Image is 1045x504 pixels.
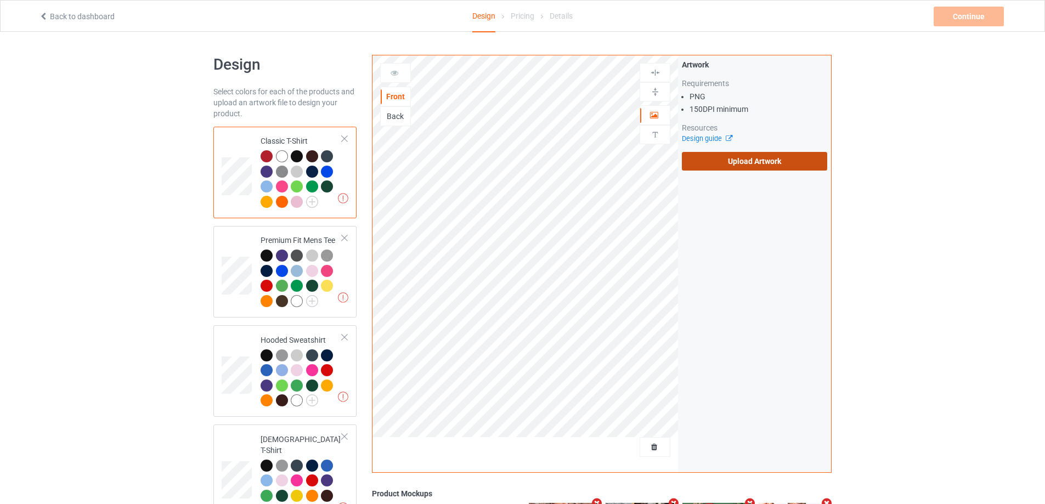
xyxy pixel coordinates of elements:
[650,67,660,78] img: svg%3E%0A
[381,91,410,102] div: Front
[372,488,832,499] div: Product Mockups
[550,1,573,31] div: Details
[213,86,357,119] div: Select colors for each of the products and upload an artwork file to design your product.
[682,59,827,70] div: Artwork
[650,129,660,140] img: svg%3E%0A
[338,292,348,303] img: exclamation icon
[381,111,410,122] div: Back
[306,394,318,406] img: svg+xml;base64,PD94bWwgdmVyc2lvbj0iMS4wIiBlbmNvZGluZz0iVVRGLTgiPz4KPHN2ZyB3aWR0aD0iMjJweCIgaGVpZ2...
[682,78,827,89] div: Requirements
[682,122,827,133] div: Resources
[650,87,660,97] img: svg%3E%0A
[682,134,732,143] a: Design guide
[213,226,357,318] div: Premium Fit Mens Tee
[261,235,342,306] div: Premium Fit Mens Tee
[472,1,495,32] div: Design
[682,152,827,171] label: Upload Artwork
[321,250,333,262] img: heather_texture.png
[261,335,342,406] div: Hooded Sweatshirt
[338,193,348,203] img: exclamation icon
[261,135,342,207] div: Classic T-Shirt
[690,104,827,115] li: 150 DPI minimum
[213,325,357,417] div: Hooded Sweatshirt
[338,392,348,402] img: exclamation icon
[213,127,357,218] div: Classic T-Shirt
[690,91,827,102] li: PNG
[511,1,534,31] div: Pricing
[39,12,115,21] a: Back to dashboard
[306,295,318,307] img: svg+xml;base64,PD94bWwgdmVyc2lvbj0iMS4wIiBlbmNvZGluZz0iVVRGLTgiPz4KPHN2ZyB3aWR0aD0iMjJweCIgaGVpZ2...
[213,55,357,75] h1: Design
[306,196,318,208] img: svg+xml;base64,PD94bWwgdmVyc2lvbj0iMS4wIiBlbmNvZGluZz0iVVRGLTgiPz4KPHN2ZyB3aWR0aD0iMjJweCIgaGVpZ2...
[276,166,288,178] img: heather_texture.png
